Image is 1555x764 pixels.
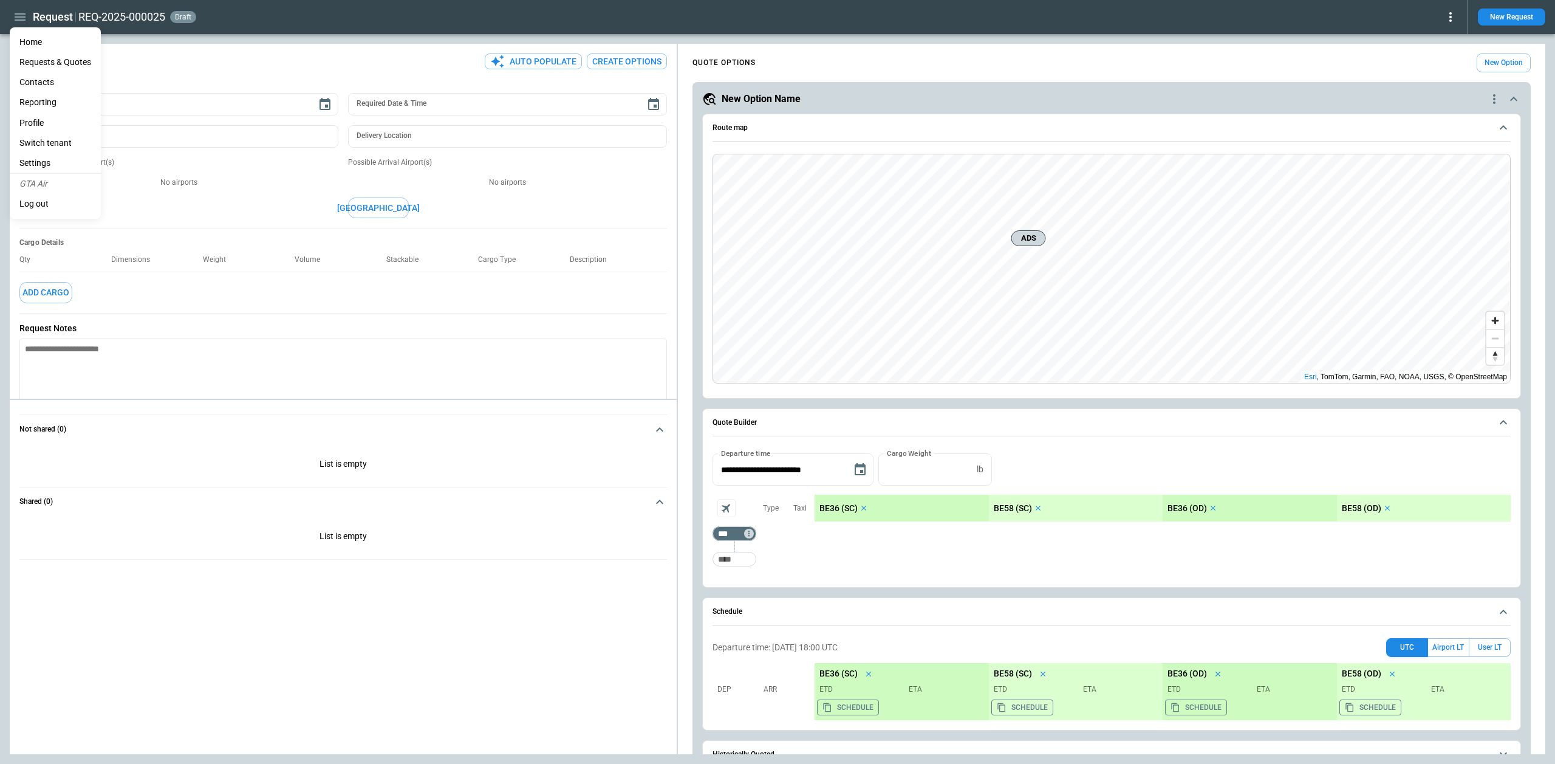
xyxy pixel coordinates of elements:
[10,113,101,133] a: Profile
[10,133,101,153] li: Switch tenant
[10,32,101,52] a: Home
[10,153,101,173] a: Settings
[10,174,101,194] li: GTA Air
[10,52,101,72] a: Requests & Quotes
[10,92,101,112] a: Reporting
[10,194,101,214] li: Log out
[10,72,101,92] a: Contacts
